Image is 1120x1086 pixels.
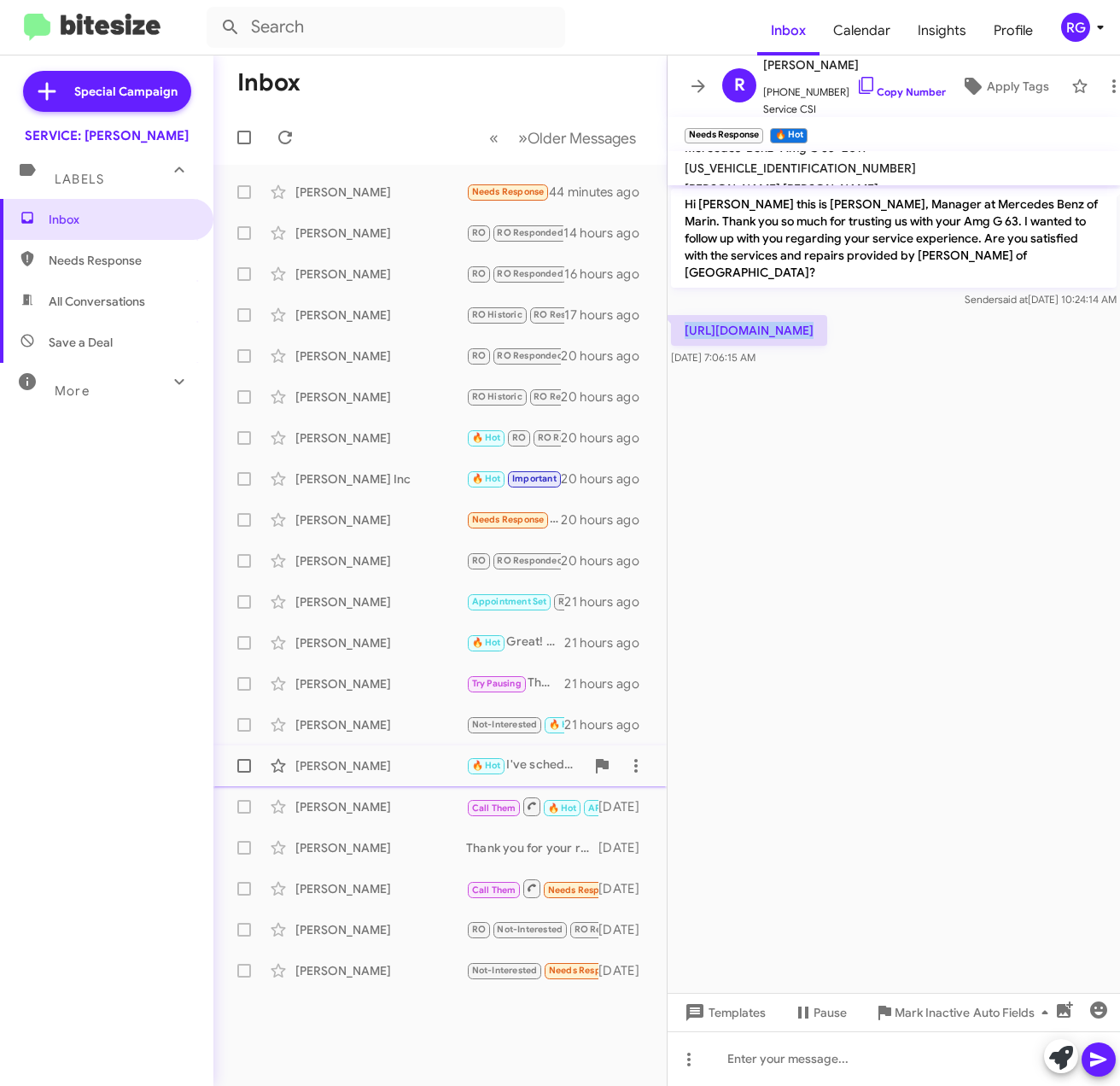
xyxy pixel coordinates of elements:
[538,432,604,443] span: RO Responded
[295,716,466,733] div: [PERSON_NAME]
[564,593,653,610] div: 21 hours ago
[466,920,598,939] div: My car is not yet in need of service. Check in your records.
[23,71,191,112] a: Special Campaign
[295,266,466,283] div: [PERSON_NAME]
[472,555,486,566] span: RO
[598,798,653,815] div: [DATE]
[472,473,501,484] span: 🔥 Hot
[49,252,194,269] span: Needs Response
[561,511,653,528] div: 20 hours ago
[856,85,946,98] a: Copy Number
[295,307,466,324] div: [PERSON_NAME]
[508,120,646,155] button: Next
[466,592,564,611] div: Thanks [PERSON_NAME]. We appreciate the tire repair. However the tires were fairly new from you a...
[561,552,653,569] div: 20 hours ago
[564,307,653,324] div: 17 hours ago
[472,719,538,730] span: Not-Interested
[466,387,561,406] div: Can I make an appointment for you?
[25,127,189,144] div: SERVICE: [PERSON_NAME]
[685,181,878,196] span: [PERSON_NAME] [PERSON_NAME]
[466,469,561,488] div: Hi, looks like we recommended 2 tires in the red. I can offer $91.00 ~ off 2 tires , total w/labo...
[965,293,1117,306] span: Sender [DATE] 10:24:14 AM
[598,839,653,856] div: [DATE]
[472,391,522,402] span: RO Historic
[466,428,561,447] div: We're flying back to [GEOGRAPHIC_DATA] and leaving the car here, so it won't be used much. So pro...
[564,266,653,283] div: 16 hours ago
[548,885,621,896] span: Needs Response
[49,211,194,228] span: Inbox
[466,960,598,980] div: Also sorry for the delay in responding
[295,962,466,979] div: [PERSON_NAME]
[770,128,807,143] small: 🔥 Hot
[757,6,820,55] a: Inbox
[472,227,486,238] span: RO
[904,6,980,55] a: Insights
[528,129,636,148] span: Older Messages
[472,760,501,771] span: 🔥 Hot
[472,885,516,896] span: Call Them
[564,716,653,733] div: 21 hours ago
[466,796,598,817] div: Ok. Will let you know
[466,633,564,652] div: Great! What time [DATE] works best for you to bring in your vehicle for service?
[472,514,545,525] span: Needs Response
[598,880,653,897] div: [DATE]
[671,315,827,346] p: [URL][DOMAIN_NAME]
[820,6,904,55] a: Calendar
[472,350,486,361] span: RO
[549,719,578,730] span: 🔥 Hot
[671,351,755,364] span: [DATE] 7:06:15 AM
[466,346,561,365] div: Will do. Thank you!
[685,161,916,176] span: [US_VEHICLE_IDENTIFICATION_NUMBER]
[466,839,598,856] div: Thank you for your response! Feel free to reach out when you're ready to schedule your service ap...
[497,227,563,238] span: RO Responded
[472,432,501,443] span: 🔥 Hot
[472,186,545,197] span: Needs Response
[860,997,983,1028] button: Mark Inactive
[295,921,466,938] div: [PERSON_NAME]
[480,120,646,155] nav: Page navigation example
[472,268,486,279] span: RO
[74,83,178,100] span: Special Campaign
[207,7,565,48] input: Search
[973,997,1055,1028] span: Auto Fields
[588,803,672,814] span: APPOINTMENT SET
[295,880,466,897] div: [PERSON_NAME]
[55,383,90,399] span: More
[479,120,509,155] button: Previous
[534,391,636,402] span: RO Responded Historic
[763,75,946,101] span: [PHONE_NUMBER]
[561,347,653,365] div: 20 hours ago
[512,432,526,443] span: RO
[466,305,564,324] div: The 30th works for us what time?
[472,965,538,976] span: Not-Interested
[779,997,860,1028] button: Pause
[895,997,970,1028] span: Mark Inactive
[549,965,621,976] span: Needs Response
[466,510,561,529] div: Thanks anyway
[49,334,113,351] span: Save a Deal
[987,71,1049,102] span: Apply Tags
[563,225,653,242] div: 14 hours ago
[295,184,466,201] div: [PERSON_NAME]
[466,878,598,899] div: Inbound Call
[295,798,466,815] div: [PERSON_NAME]
[49,293,145,310] span: All Conversations
[295,225,466,242] div: [PERSON_NAME]
[534,309,636,320] span: RO Responded Historic
[497,350,563,361] span: RO Responded
[960,997,1069,1028] button: Auto Fields
[295,757,466,774] div: [PERSON_NAME]
[295,839,466,856] div: [PERSON_NAME]
[55,172,104,187] span: Labels
[558,596,572,607] span: RO
[998,293,1028,306] span: said at
[497,924,563,935] span: Not-Interested
[561,470,653,488] div: 20 hours ago
[466,715,564,734] div: Hi Bong, we do have a coupon on our website that I can honor for $100.00 off brake pad & rotor re...
[548,803,577,814] span: 🔥 Hot
[466,551,561,570] div: Fix
[497,268,563,279] span: RO Responded
[472,596,547,607] span: Appointment Set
